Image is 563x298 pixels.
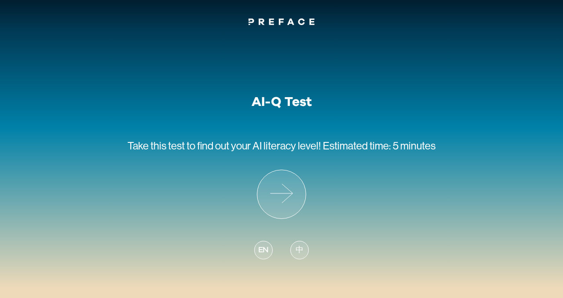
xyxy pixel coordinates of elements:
[323,140,435,152] span: Estimated time: 5 minutes
[258,244,269,256] span: EN
[296,244,303,256] span: 中
[197,140,321,152] span: find out your AI literacy level!
[128,140,195,152] span: Take this test to
[252,94,312,110] h1: AI-Q Test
